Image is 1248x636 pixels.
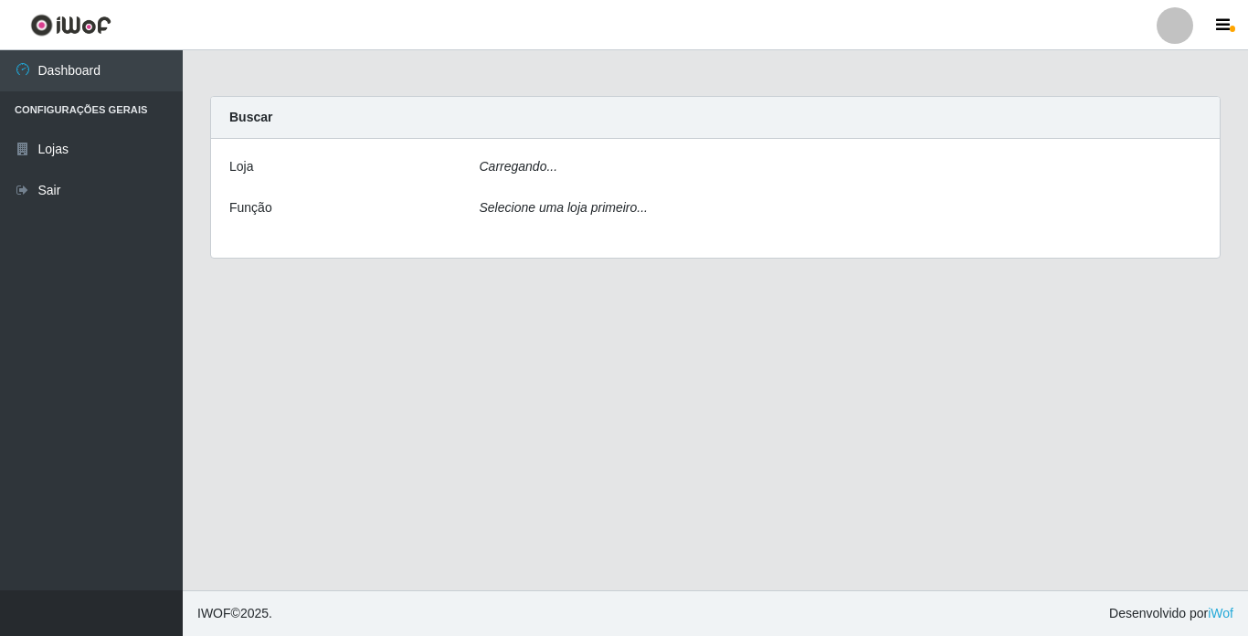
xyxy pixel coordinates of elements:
[229,198,272,217] label: Função
[1208,606,1233,620] a: iWof
[229,157,253,176] label: Loja
[30,14,111,37] img: CoreUI Logo
[197,604,272,623] span: © 2025 .
[480,200,648,215] i: Selecione uma loja primeiro...
[480,159,558,174] i: Carregando...
[1109,604,1233,623] span: Desenvolvido por
[197,606,231,620] span: IWOF
[229,110,272,124] strong: Buscar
